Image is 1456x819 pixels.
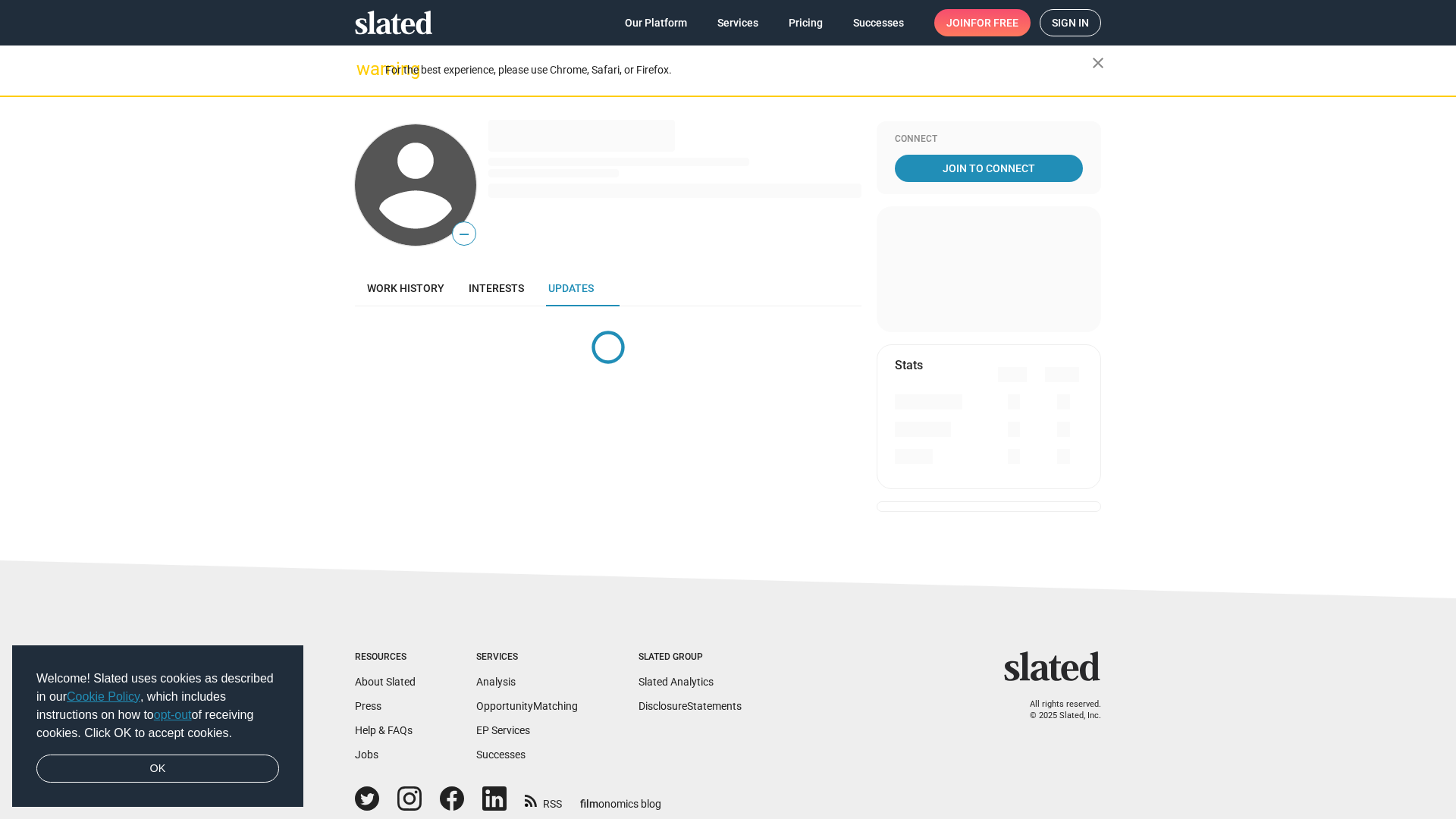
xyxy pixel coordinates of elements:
span: for free [971,9,1018,36]
a: Jobs [355,748,378,761]
mat-icon: warning [356,60,375,78]
div: Services [476,651,578,664]
mat-icon: close [1089,54,1107,72]
a: opt-out [154,708,192,721]
span: Join To Connect [898,155,1080,182]
div: Resources [355,651,416,664]
span: Services [717,9,758,36]
a: Sign in [1040,9,1101,36]
a: About Slated [355,676,416,688]
div: Connect [895,133,1083,146]
div: Slated Group [639,651,742,664]
a: Interests [457,270,536,306]
a: Pricing [777,9,835,36]
span: Successes [853,9,904,36]
span: Work history [367,282,444,294]
span: Updates [548,282,594,294]
span: Sign in [1052,10,1089,36]
a: Analysis [476,676,516,688]
a: Updates [536,270,606,306]
a: Cookie Policy [67,690,140,703]
a: Slated Analytics [639,676,714,688]
span: Join [946,9,1018,36]
a: RSS [525,788,562,811]
a: EP Services [476,724,530,736]
a: Successes [841,9,916,36]
a: OpportunityMatching [476,700,578,712]
span: Pricing [789,9,823,36]
mat-card-title: Stats [895,357,923,373]
div: For the best experience, please use Chrome, Safari, or Firefox. [385,60,1092,80]
p: All rights reserved. © 2025 Slated, Inc. [1014,699,1101,721]
a: Join To Connect [895,155,1083,182]
div: cookieconsent [12,645,303,808]
span: film [580,798,598,810]
a: Work history [355,270,457,306]
a: DisclosureStatements [639,700,742,712]
a: Help & FAQs [355,724,413,736]
span: Welcome! Slated uses cookies as described in our , which includes instructions on how to of recei... [36,670,279,742]
span: Interests [469,282,524,294]
a: Services [705,9,770,36]
span: Our Platform [625,9,687,36]
a: Press [355,700,381,712]
span: — [453,224,475,244]
a: Our Platform [613,9,699,36]
a: Joinfor free [934,9,1031,36]
a: Successes [476,748,526,761]
a: dismiss cookie message [36,755,279,783]
a: filmonomics blog [580,785,661,811]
